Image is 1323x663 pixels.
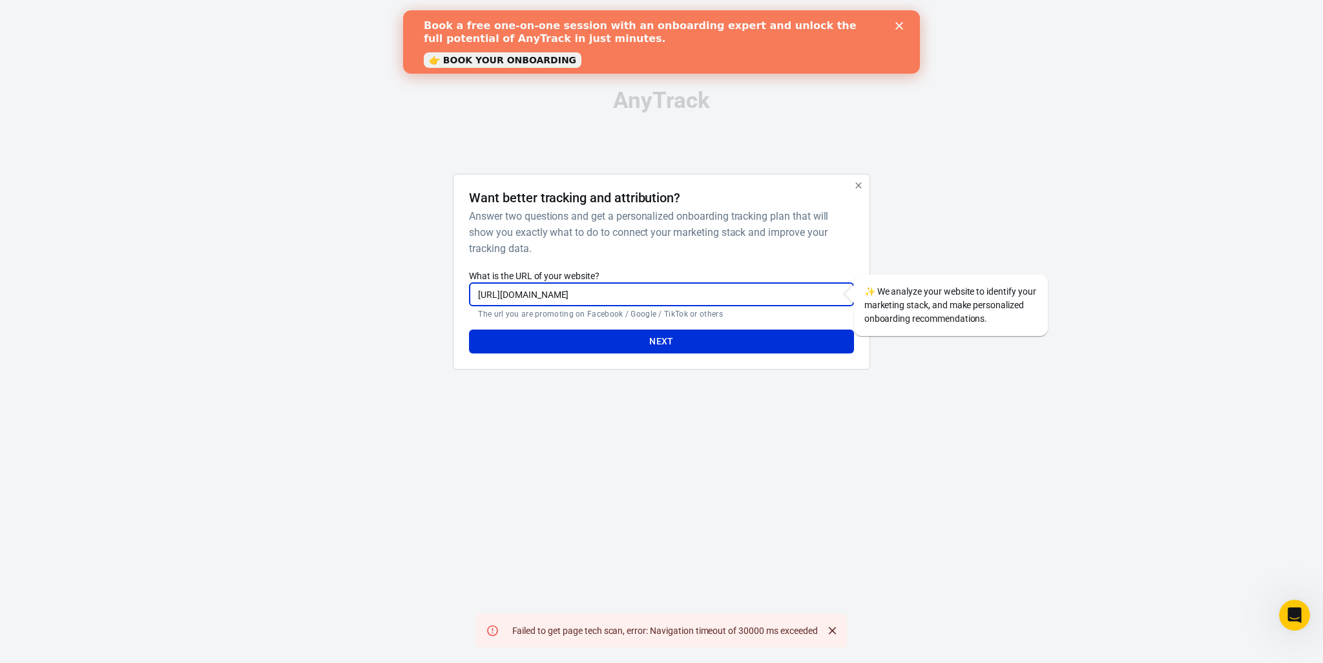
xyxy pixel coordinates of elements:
h4: Want better tracking and attribution? [469,190,680,205]
div: We analyze your website to identify your marketing stack, and make personalized onboarding recomm... [854,275,1048,336]
h6: Answer two questions and get a personalized onboarding tracking plan that will show you exactly w... [469,208,848,257]
div: Close [492,12,505,19]
span: sparkles [864,286,875,297]
button: Close [822,621,842,640]
label: What is the URL of your website? [469,269,853,282]
div: AnyTrack [339,89,984,112]
iframe: Intercom live chat [1279,600,1310,631]
p: The url you are promoting on Facebook / Google / TikTok or others [478,309,844,319]
div: Failed to get page tech scan, error: Navigation timeout of 30000 ms exceeded [507,619,823,642]
input: https://yourwebsite.com/landing-page [469,282,853,306]
iframe: Intercom live chat banner [403,10,920,74]
button: Next [469,330,853,353]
